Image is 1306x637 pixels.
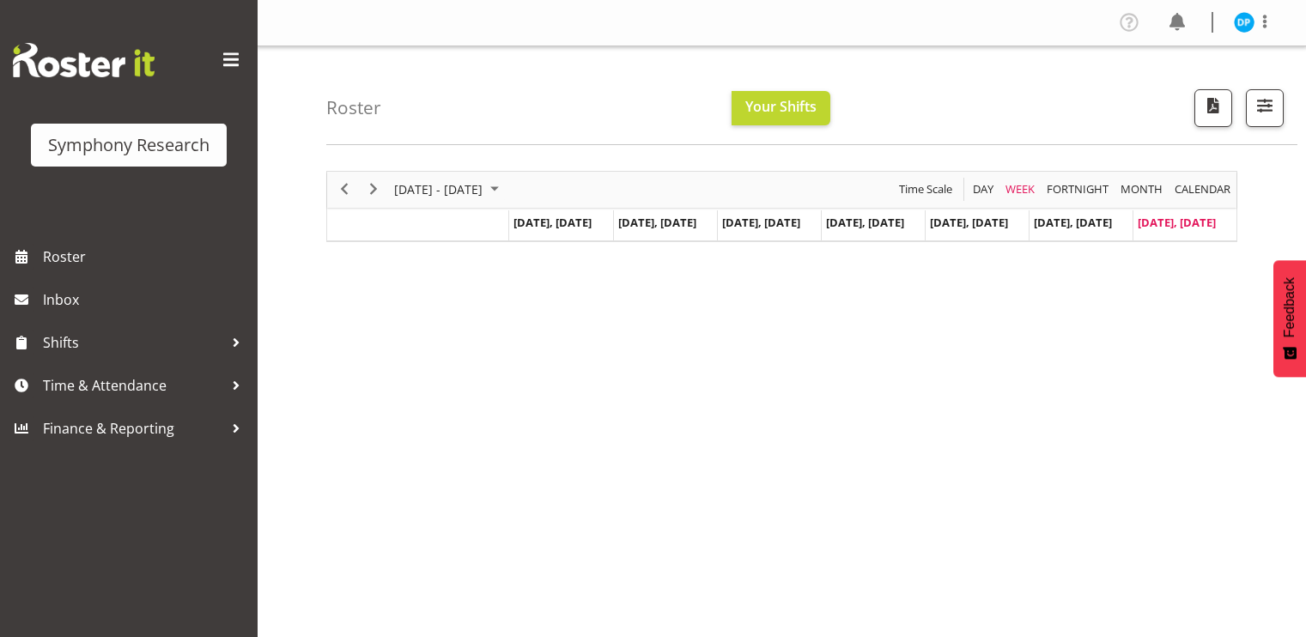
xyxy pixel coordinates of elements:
span: [DATE], [DATE] [1034,215,1112,230]
span: [DATE], [DATE] [930,215,1008,230]
button: Timeline Week [1003,179,1038,200]
span: Finance & Reporting [43,416,223,441]
span: Day [971,179,995,200]
span: [DATE], [DATE] [722,215,800,230]
span: Shifts [43,330,223,355]
button: Your Shifts [732,91,830,125]
button: Next [362,179,386,200]
span: Week [1004,179,1036,200]
span: Roster [43,244,249,270]
button: Feedback - Show survey [1273,260,1306,377]
span: [DATE], [DATE] [1138,215,1216,230]
div: August 18 - 24, 2025 [388,172,509,208]
div: Timeline Week of August 24, 2025 [326,171,1237,242]
button: Month [1172,179,1234,200]
span: Feedback [1282,277,1297,337]
span: [DATE] - [DATE] [392,179,484,200]
button: Download a PDF of the roster according to the set date range. [1194,89,1232,127]
div: Symphony Research [48,132,210,158]
button: Time Scale [896,179,956,200]
span: Month [1119,179,1164,200]
span: [DATE], [DATE] [618,215,696,230]
span: Inbox [43,287,249,312]
span: Time & Attendance [43,373,223,398]
button: August 2025 [392,179,507,200]
span: Time Scale [897,179,954,200]
img: divyadeep-parmar11611.jpg [1234,12,1254,33]
span: calendar [1173,179,1232,200]
div: next period [359,172,388,208]
h4: Roster [326,98,381,118]
span: [DATE], [DATE] [826,215,904,230]
button: Fortnight [1044,179,1112,200]
button: Timeline Month [1118,179,1166,200]
span: [DATE], [DATE] [513,215,592,230]
div: previous period [330,172,359,208]
img: Rosterit website logo [13,43,155,77]
button: Filter Shifts [1246,89,1284,127]
span: Fortnight [1045,179,1110,200]
span: Your Shifts [745,97,817,116]
button: Timeline Day [970,179,997,200]
button: Previous [333,179,356,200]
